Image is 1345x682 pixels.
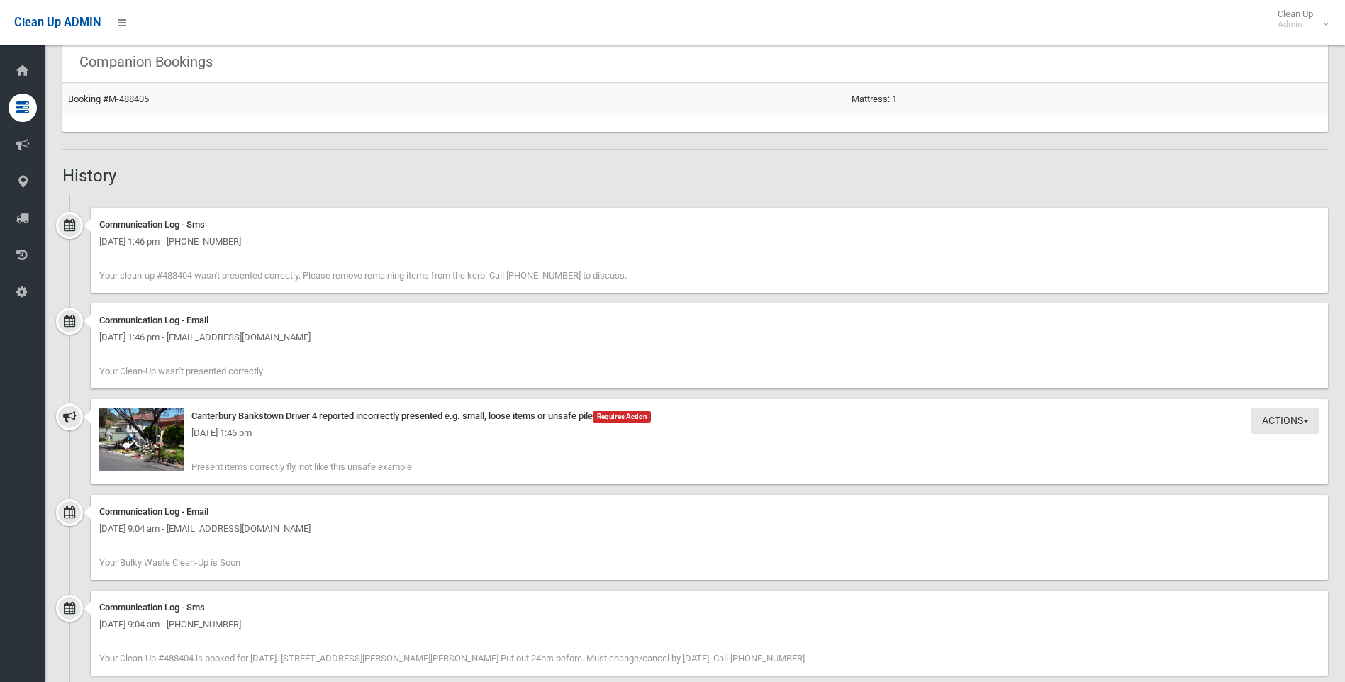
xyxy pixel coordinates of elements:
span: Present items correctly fly, not like this unsafe example [191,462,412,472]
div: [DATE] 1:46 pm [99,425,1319,442]
div: Communication Log - Email [99,312,1319,329]
span: Your Clean-Up #488404 is booked for [DATE]. [STREET_ADDRESS][PERSON_NAME][PERSON_NAME] Put out 24... [99,653,805,664]
button: Actions [1251,408,1319,434]
span: Clean Up ADMIN [14,16,101,29]
a: Booking #M-488405 [68,94,149,104]
div: Communication Log - Sms [99,599,1319,616]
span: Your Bulky Waste Clean-Up is Soon [99,557,240,568]
header: Companion Bookings [62,48,230,76]
div: [DATE] 9:04 am - [PHONE_NUMBER] [99,616,1319,633]
div: [DATE] 1:46 pm - [PHONE_NUMBER] [99,233,1319,250]
td: Mattress: 1 [846,83,1328,115]
div: [DATE] 9:04 am - [EMAIL_ADDRESS][DOMAIN_NAME] [99,520,1319,537]
span: Requires Action [593,411,651,423]
span: Your clean-up #488404 wasn't presented correctly. Please remove remaining items from the kerb. Ca... [99,270,627,281]
h2: History [62,167,1328,185]
span: Clean Up [1271,9,1327,30]
div: [DATE] 1:46 pm - [EMAIL_ADDRESS][DOMAIN_NAME] [99,329,1319,346]
div: Communication Log - Sms [99,216,1319,233]
div: Communication Log - Email [99,503,1319,520]
small: Admin [1278,19,1313,30]
span: Your Clean-Up wasn't presented correctly [99,366,263,376]
img: 2025-10-1413.45.39766705637730950827.jpg [99,408,184,471]
div: Canterbury Bankstown Driver 4 reported incorrectly presented e.g. small, loose items or unsafe pile [99,408,1319,425]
